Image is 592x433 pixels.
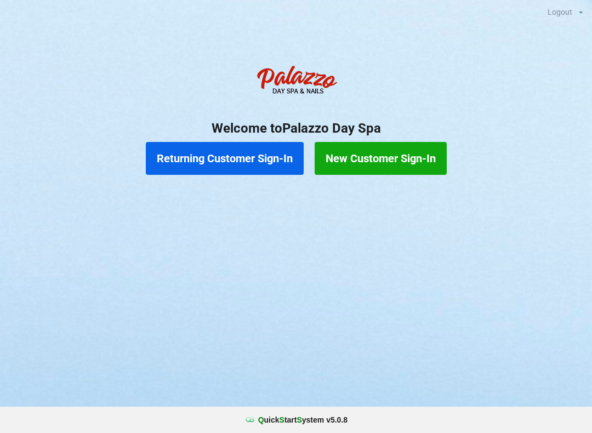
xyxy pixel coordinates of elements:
[280,415,284,424] span: S
[146,142,304,175] button: Returning Customer Sign-In
[258,415,264,424] span: Q
[244,414,255,425] img: favicon.ico
[548,8,572,16] div: Logout
[315,142,447,175] button: New Customer Sign-In
[258,414,348,425] b: uick tart ystem v 5.0.8
[252,60,340,104] img: PalazzoDaySpaNails-Logo.png
[297,415,301,424] span: S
